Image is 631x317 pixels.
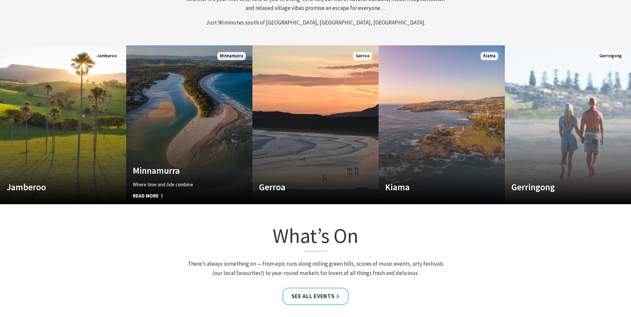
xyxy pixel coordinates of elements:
a: Custom Image Used Gerringong Gerringong [505,45,631,204]
h1: What’s On [186,222,446,252]
a: See all Events [282,288,349,305]
p: There’s always something on — from epic runs along rolling green hills, scores of music events, a... [186,259,446,277]
p: Just 90 minutes south of [GEOGRAPHIC_DATA], [GEOGRAPHIC_DATA], [GEOGRAPHIC_DATA]. [186,18,446,27]
a: Custom Image Used Gerroa Gerroa [252,45,379,204]
span: Jamberoo [94,52,120,60]
h4: Gerringong [511,182,605,192]
span: Gerringong [597,52,624,60]
a: Custom Image Used Minnamurra Where time and tide combine Read More Minnamurra [126,45,252,204]
span: Minnamurra [217,52,246,60]
span: Kiama [481,52,498,60]
h4: Minnamurra [133,165,227,176]
span: Read More [133,192,227,200]
span: Gerroa [353,52,372,60]
h4: Jamberoo [7,182,101,192]
h4: Gerroa [259,182,353,192]
p: Where time and tide combine [133,181,227,189]
h4: Kiama [385,182,479,192]
a: Custom Image Used Kiama Kiama [379,45,505,204]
